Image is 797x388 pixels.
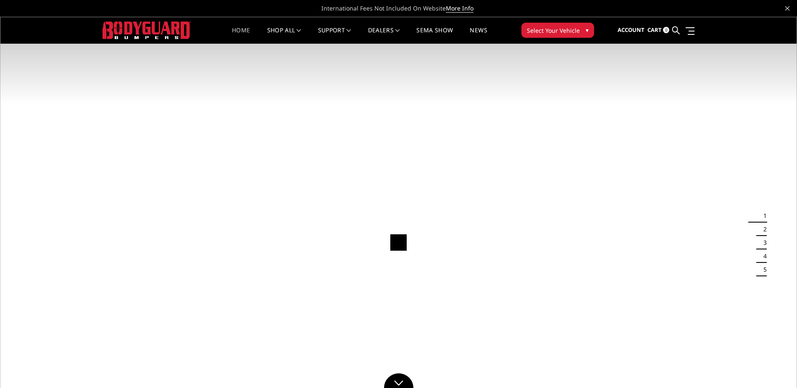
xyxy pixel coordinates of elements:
span: ▾ [586,26,589,34]
a: Home [232,27,250,44]
a: Support [318,27,351,44]
img: BODYGUARD BUMPERS [103,21,191,39]
a: shop all [267,27,301,44]
a: News [470,27,487,44]
button: 2 of 5 [758,223,767,236]
button: 1 of 5 [758,209,767,223]
button: 4 of 5 [758,249,767,263]
button: 5 of 5 [758,263,767,276]
a: Cart 0 [647,19,669,42]
button: 3 of 5 [758,236,767,249]
a: SEMA Show [416,27,453,44]
a: More Info [446,4,473,13]
a: Account [618,19,644,42]
button: Select Your Vehicle [521,23,594,38]
span: 0 [663,27,669,33]
a: Dealers [368,27,400,44]
a: Click to Down [384,373,413,388]
span: Cart [647,26,662,34]
span: Select Your Vehicle [527,26,580,35]
span: Account [618,26,644,34]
